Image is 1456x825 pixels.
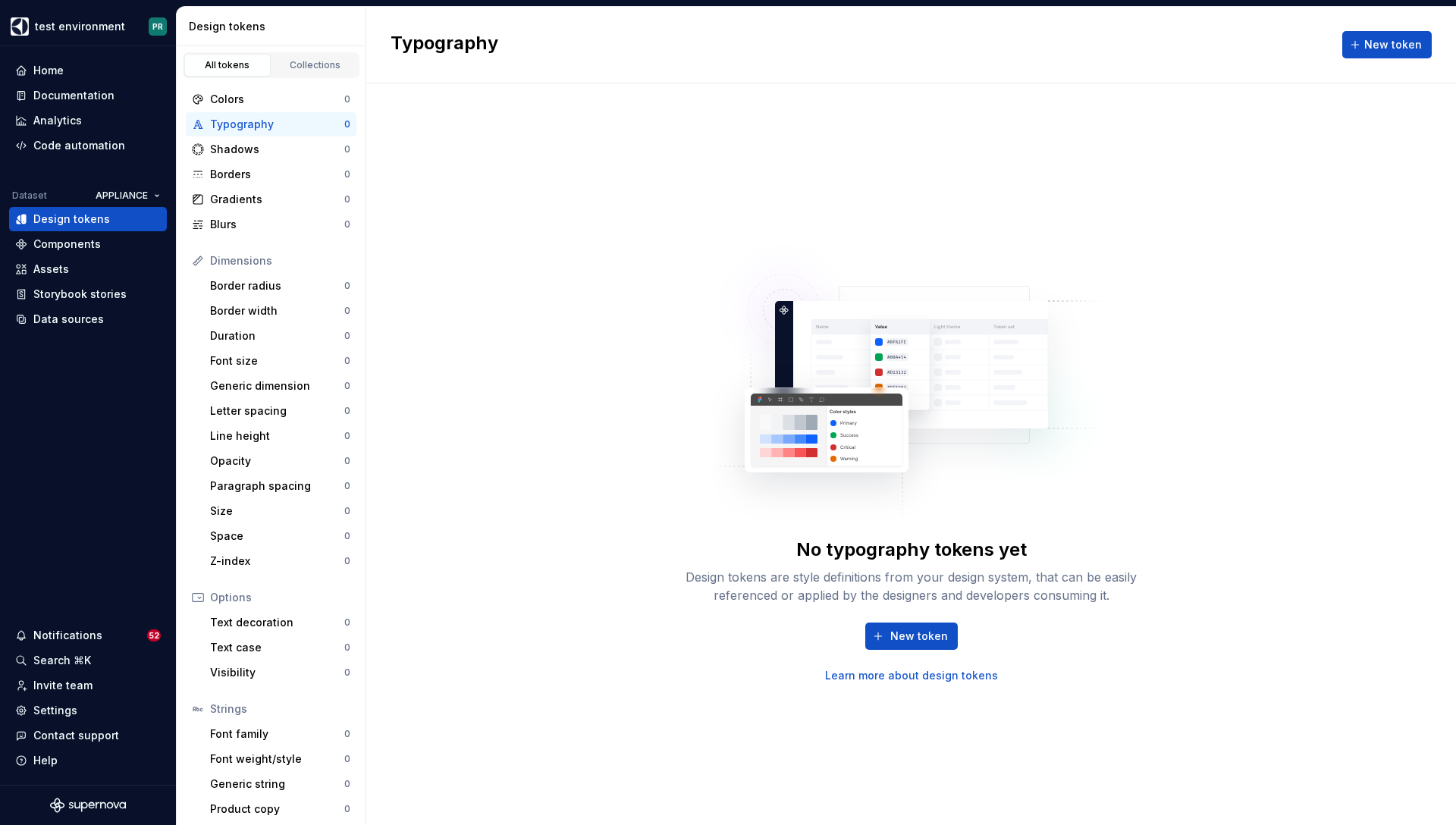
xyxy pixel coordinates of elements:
a: Border radius0 [204,274,356,298]
div: Settings [33,703,77,718]
div: Font size [210,353,344,369]
div: Letter spacing [210,403,344,419]
a: Font weight/style0 [204,747,356,771]
button: APPLIANCE [89,185,167,206]
div: 0 [344,667,350,679]
div: 0 [344,616,350,629]
div: Border radius [210,278,344,293]
div: 0 [344,505,350,517]
div: Opacity [210,453,344,469]
div: 0 [344,193,350,205]
div: Borders [210,167,344,182]
span: APPLIANCE [96,190,148,202]
div: Collections [278,59,353,71]
div: Size [210,503,344,519]
div: Text case [210,640,344,655]
div: 0 [344,430,350,442]
div: 0 [344,555,350,567]
div: 0 [344,280,350,292]
div: Notifications [33,628,102,643]
div: Storybook stories [33,287,127,302]
div: Border width [210,303,344,318]
div: Invite team [33,678,93,693]
a: Duration0 [204,324,356,348]
div: Paragraph spacing [210,478,344,494]
a: Visibility0 [204,660,356,685]
a: Generic dimension0 [204,374,356,398]
div: 0 [344,530,350,542]
div: 0 [344,218,350,231]
div: Font family [210,726,344,742]
span: New token [890,629,948,644]
div: Design tokens are style definitions from your design system, that can be easily referenced or app... [669,568,1154,604]
div: Analytics [33,113,82,128]
div: Generic dimension [210,378,344,394]
a: Letter spacing0 [204,399,356,423]
div: Components [33,237,101,252]
a: Border width0 [204,299,356,323]
span: 52 [147,629,161,641]
div: Dimensions [210,253,350,268]
div: Strings [210,701,350,717]
div: Product copy [210,801,344,817]
a: Line height0 [204,424,356,448]
div: 0 [344,728,350,740]
a: Z-index0 [204,549,356,573]
a: Analytics [9,108,167,133]
div: Blurs [210,217,344,232]
a: Blurs0 [186,212,356,237]
h2: Typography [391,31,498,58]
div: Gradients [210,192,344,207]
div: 0 [344,143,350,155]
div: 0 [344,330,350,342]
a: Shadows0 [186,137,356,162]
a: Code automation [9,133,167,158]
div: 0 [344,380,350,392]
button: test environmentPR [3,10,173,42]
div: Colors [210,92,344,107]
div: 0 [344,118,350,130]
div: Help [33,753,58,768]
div: Options [210,590,350,605]
img: 1131f18f-9b94-42a4-847a-eabb54481545.png [11,17,29,36]
a: Opacity0 [204,449,356,473]
div: Data sources [33,312,104,327]
div: 0 [344,455,350,467]
a: Typography0 [186,112,356,136]
button: New token [865,623,958,650]
div: Design tokens [189,19,359,34]
button: Contact support [9,723,167,748]
div: 0 [344,753,350,765]
a: Invite team [9,673,167,698]
div: Space [210,529,344,544]
a: Font family0 [204,722,356,746]
div: 0 [344,355,350,367]
div: 0 [344,168,350,180]
div: Design tokens [33,212,110,227]
a: Home [9,58,167,83]
a: Product copy0 [204,797,356,821]
div: Visibility [210,665,344,680]
div: Home [33,63,64,78]
svg: Supernova Logo [50,798,126,813]
div: 0 [344,803,350,815]
button: Help [9,748,167,773]
div: Generic string [210,776,344,792]
div: 0 [344,641,350,654]
div: No typography tokens yet [796,538,1027,562]
a: Storybook stories [9,282,167,306]
span: New token [1364,37,1422,52]
div: Search ⌘K [33,653,91,668]
a: Text case0 [204,635,356,660]
a: Colors0 [186,87,356,111]
div: Shadows [210,142,344,157]
div: 0 [344,93,350,105]
div: 0 [344,405,350,417]
a: Paragraph spacing0 [204,474,356,498]
a: Settings [9,698,167,723]
a: Data sources [9,307,167,331]
button: Notifications52 [9,623,167,648]
a: Font size0 [204,349,356,373]
div: 0 [344,480,350,492]
div: Documentation [33,88,115,103]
